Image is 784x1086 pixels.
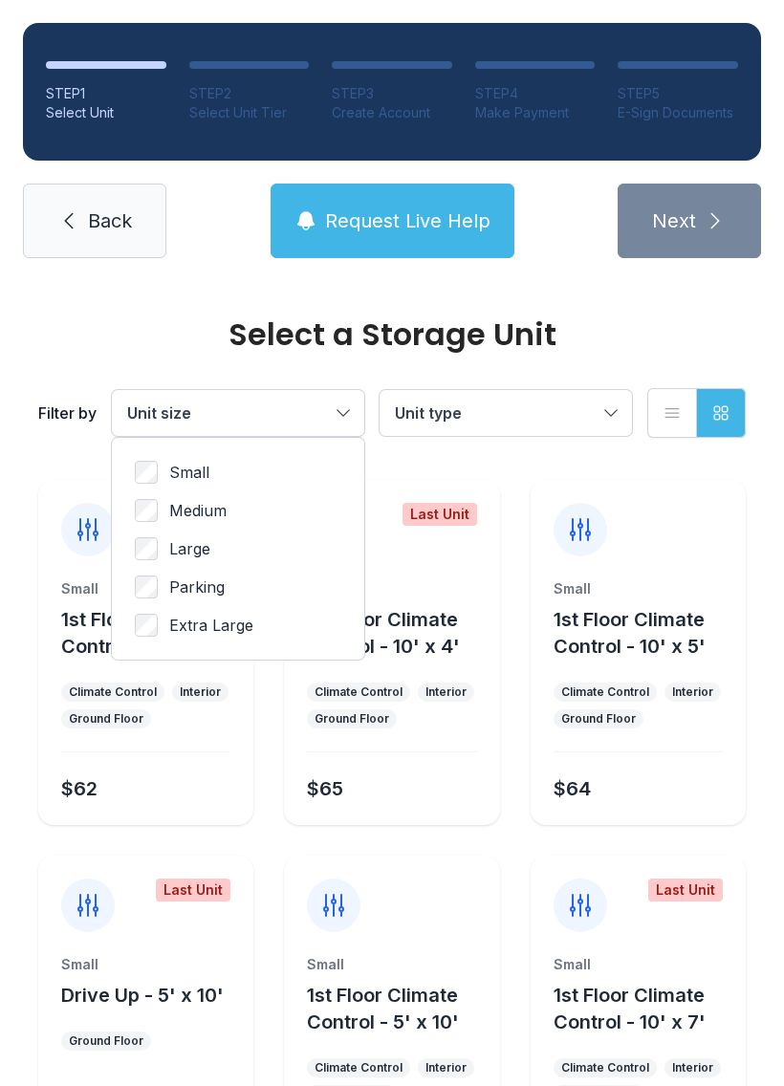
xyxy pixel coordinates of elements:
input: Small [135,461,158,484]
span: Drive Up - 5' x 10' [61,984,224,1007]
input: Medium [135,499,158,522]
span: Next [652,207,696,234]
span: 1st Floor Climate Control - 10' x 4' [307,608,460,658]
div: Ground Floor [315,711,389,727]
div: Interior [425,684,467,700]
span: Unit type [395,403,462,423]
div: Small [554,579,723,598]
button: Drive Up - 5' x 10' [61,982,224,1009]
div: E-Sign Documents [618,103,738,122]
div: Last Unit [403,503,477,526]
div: Interior [425,1060,467,1075]
div: Create Account [332,103,452,122]
div: Climate Control [561,1060,649,1075]
div: STEP 3 [332,84,452,103]
div: $65 [307,775,343,802]
div: $62 [61,775,98,802]
button: 1st Floor Climate Control - 10' x 7' [554,982,738,1035]
div: $64 [554,775,591,802]
div: Select Unit Tier [189,103,310,122]
div: STEP 5 [618,84,738,103]
button: Unit type [380,390,632,436]
span: Medium [169,499,227,522]
div: STEP 4 [475,84,596,103]
span: 1st Floor Climate Control - 5' x 10' [307,984,459,1033]
input: Extra Large [135,614,158,637]
span: Small [169,461,209,484]
button: 1st Floor Climate Control - 10' x 5' [554,606,738,660]
button: 1st Floor Climate Control - 5' x 10' [307,982,491,1035]
input: Parking [135,576,158,598]
div: Select Unit [46,103,166,122]
button: 1st Floor Climate Control - 10' x 4' [307,606,491,660]
div: Ground Floor [69,1033,143,1049]
div: STEP 2 [189,84,310,103]
span: Parking [169,576,225,598]
div: Climate Control [561,684,649,700]
input: Large [135,537,158,560]
span: Extra Large [169,614,253,637]
div: Ground Floor [561,711,636,727]
span: 1st Floor Climate Control - 10' x 5' [554,608,706,658]
div: Small [307,955,476,974]
div: Interior [672,684,713,700]
div: Ground Floor [69,711,143,727]
div: Small [61,579,230,598]
div: Interior [672,1060,713,1075]
span: Unit size [127,403,191,423]
div: Small [554,955,723,974]
span: 1st Floor Climate Control - 5' x 5' [61,608,212,658]
button: 1st Floor Climate Control - 5' x 5' [61,606,246,660]
span: Back [88,207,132,234]
span: 1st Floor Climate Control - 10' x 7' [554,984,706,1033]
button: Unit size [112,390,364,436]
div: STEP 1 [46,84,166,103]
div: Last Unit [156,879,230,901]
div: Climate Control [315,684,403,700]
div: Small [61,955,230,974]
div: Make Payment [475,103,596,122]
div: Climate Control [315,1060,403,1075]
span: Request Live Help [325,207,490,234]
span: Large [169,537,210,560]
div: Last Unit [648,879,723,901]
div: Select a Storage Unit [38,319,746,350]
div: Filter by [38,402,97,424]
div: Small [307,579,476,598]
div: Interior [180,684,221,700]
div: Climate Control [69,684,157,700]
